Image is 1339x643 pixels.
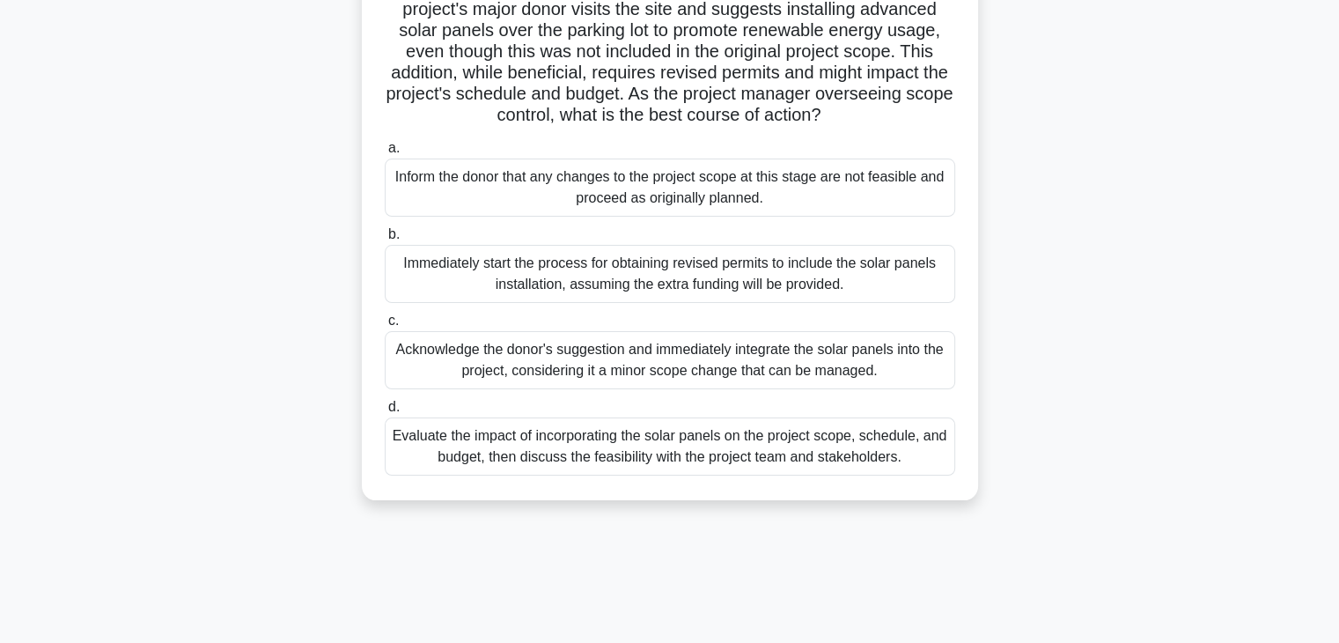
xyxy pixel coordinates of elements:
[385,331,955,389] div: Acknowledge the donor's suggestion and immediately integrate the solar panels into the project, c...
[385,418,955,476] div: Evaluate the impact of incorporating the solar panels on the project scope, schedule, and budget,...
[388,399,400,414] span: d.
[385,245,955,303] div: Immediately start the process for obtaining revised permits to include the solar panels installat...
[385,159,955,217] div: Inform the donor that any changes to the project scope at this stage are not feasible and proceed...
[388,313,399,328] span: c.
[388,140,400,155] span: a.
[388,226,400,241] span: b.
